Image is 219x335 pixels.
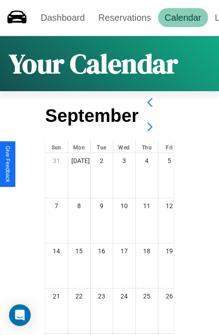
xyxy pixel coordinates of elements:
div: 31 [45,153,68,168]
div: 4 [136,153,158,168]
div: 10 [113,198,135,214]
div: Mon [68,140,90,153]
div: 26 [158,288,181,304]
div: Tue [91,140,113,153]
h2: September [45,106,139,126]
div: Thu [136,140,158,153]
div: 14 [45,243,68,259]
a: Reservations [92,8,158,27]
div: 23 [91,288,113,304]
div: 9 [91,198,113,214]
div: 17 [113,243,135,259]
div: 11 [136,198,158,214]
div: 8 [68,198,90,214]
div: 15 [68,243,90,259]
div: 7 [45,198,68,214]
div: 16 [91,243,113,259]
div: 3 [113,153,135,168]
div: 2 [91,153,113,168]
div: Fri [158,140,181,153]
div: Wed [113,140,135,153]
a: Calendar [158,8,208,27]
div: [DATE] [68,153,90,168]
div: 25 [136,288,158,304]
div: 24 [113,288,135,304]
div: Sun [45,140,68,153]
div: 5 [158,153,181,168]
div: 12 [158,198,181,214]
div: Open Intercom Messenger [9,304,31,326]
div: 18 [136,243,158,259]
div: Give Feedback [5,146,11,182]
a: Dashboard [34,8,92,27]
h1: Your Calendar [9,45,178,82]
div: 21 [45,288,68,304]
div: 22 [68,288,90,304]
div: 19 [158,243,181,259]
